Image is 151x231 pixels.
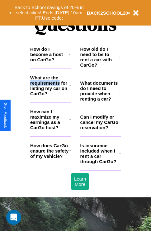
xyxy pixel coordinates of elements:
[30,109,69,130] h3: How can I maximize my earnings as a CarGo host?
[80,143,119,164] h3: Is insurance included when I rent a car through CarGo?
[80,80,120,101] h3: What documents do I need to provide when renting a car?
[80,114,119,130] h3: Can I modify or cancel my CarGo reservation?
[6,210,21,225] div: Open Intercom Messenger
[3,103,7,128] div: Give Feedback
[30,75,69,96] h3: What are the requirements for listing my car on CarGo?
[30,143,69,159] h3: How does CarGo ensure the safety of my vehicle?
[80,46,119,68] h3: How old do I need to be to rent a car with CarGo?
[12,3,87,22] button: Back to School savings of 20% in select cities! Ends [DATE] 10am PT.Use code:
[87,10,128,16] b: BACK2SCHOOL20
[30,46,68,62] h3: How do I become a host on CarGo?
[71,173,89,190] button: Learn More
